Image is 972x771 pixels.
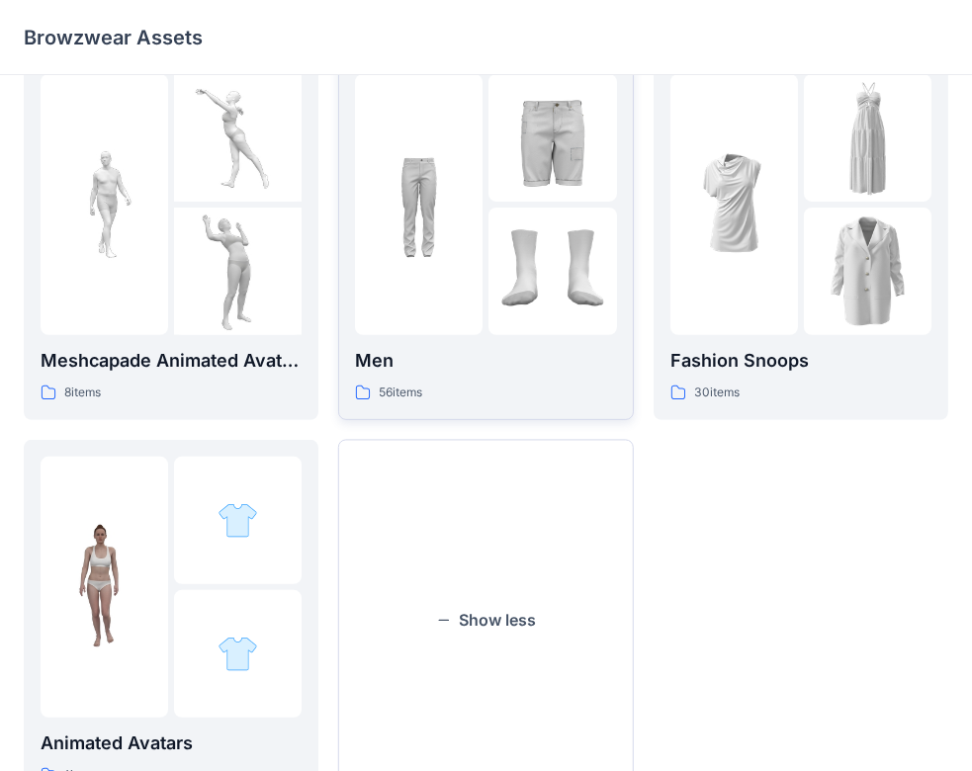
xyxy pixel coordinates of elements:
img: folder 3 [488,208,616,335]
img: folder 2 [488,74,616,202]
img: folder 1 [41,140,168,268]
img: folder 2 [804,74,931,202]
p: Animated Avatars [41,729,302,757]
img: folder 2 [218,500,258,541]
img: folder 1 [670,140,798,268]
img: folder 1 [355,140,483,268]
a: folder 1folder 2folder 3Men56items [338,57,633,420]
p: Men [355,347,616,375]
p: Fashion Snoops [670,347,931,375]
p: Meshcapade Animated Avatars [41,347,302,375]
p: 8 items [64,383,101,403]
img: folder 1 [41,523,168,650]
p: Browzwear Assets [24,24,203,51]
img: folder 2 [174,74,302,202]
a: folder 1folder 2folder 3Fashion Snoops30items [654,57,948,420]
p: 30 items [694,383,740,403]
img: folder 3 [804,208,931,335]
img: folder 3 [218,634,258,674]
img: folder 3 [174,208,302,335]
p: 56 items [379,383,422,403]
a: folder 1folder 2folder 3Meshcapade Animated Avatars8items [24,57,318,420]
